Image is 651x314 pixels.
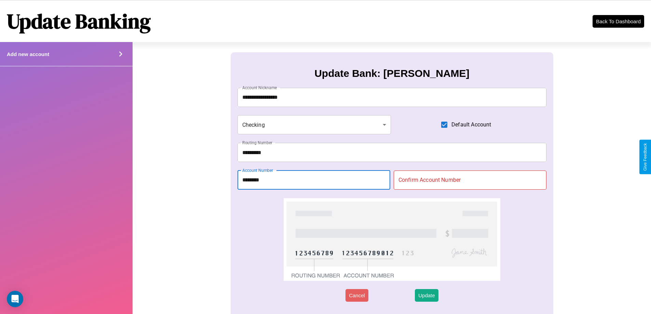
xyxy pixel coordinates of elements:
h4: Add new account [7,51,49,57]
label: Routing Number [242,140,272,146]
h3: Update Bank: [PERSON_NAME] [314,68,469,79]
label: Account Nickname [242,85,277,91]
span: Default Account [451,121,491,129]
div: Open Intercom Messenger [7,291,23,307]
button: Cancel [345,289,368,302]
h1: Update Banking [7,7,151,35]
button: Update [415,289,438,302]
div: Give Feedback [643,143,648,171]
button: Back To Dashboard [593,15,644,28]
label: Account Number [242,167,273,173]
div: Checking [238,115,391,134]
img: check [284,198,500,281]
